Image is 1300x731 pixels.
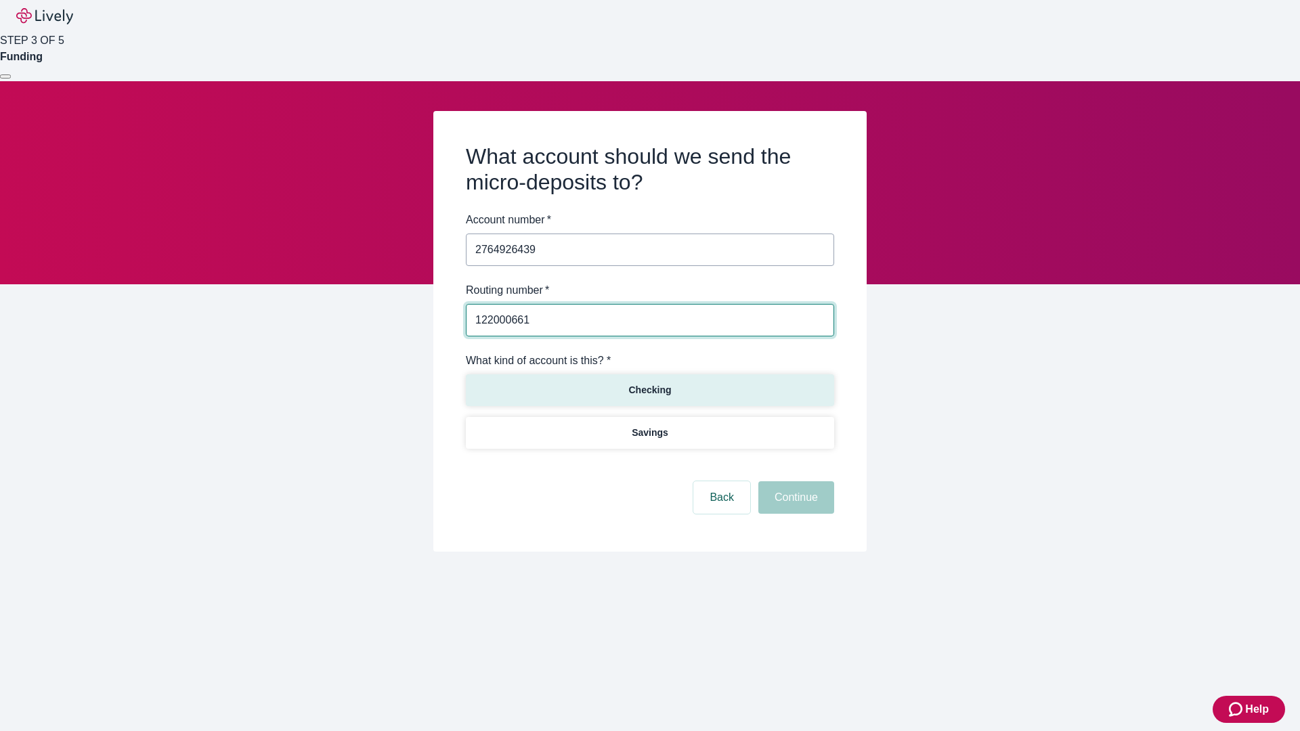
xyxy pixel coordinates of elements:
h2: What account should we send the micro-deposits to? [466,143,834,196]
label: What kind of account is this? * [466,353,611,369]
p: Savings [632,426,668,440]
span: Help [1245,701,1269,717]
button: Checking [466,374,834,406]
img: Lively [16,8,73,24]
svg: Zendesk support icon [1229,701,1245,717]
p: Checking [628,383,671,397]
button: Back [693,481,750,514]
label: Account number [466,212,551,228]
button: Savings [466,417,834,449]
label: Routing number [466,282,549,298]
button: Zendesk support iconHelp [1213,696,1285,723]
